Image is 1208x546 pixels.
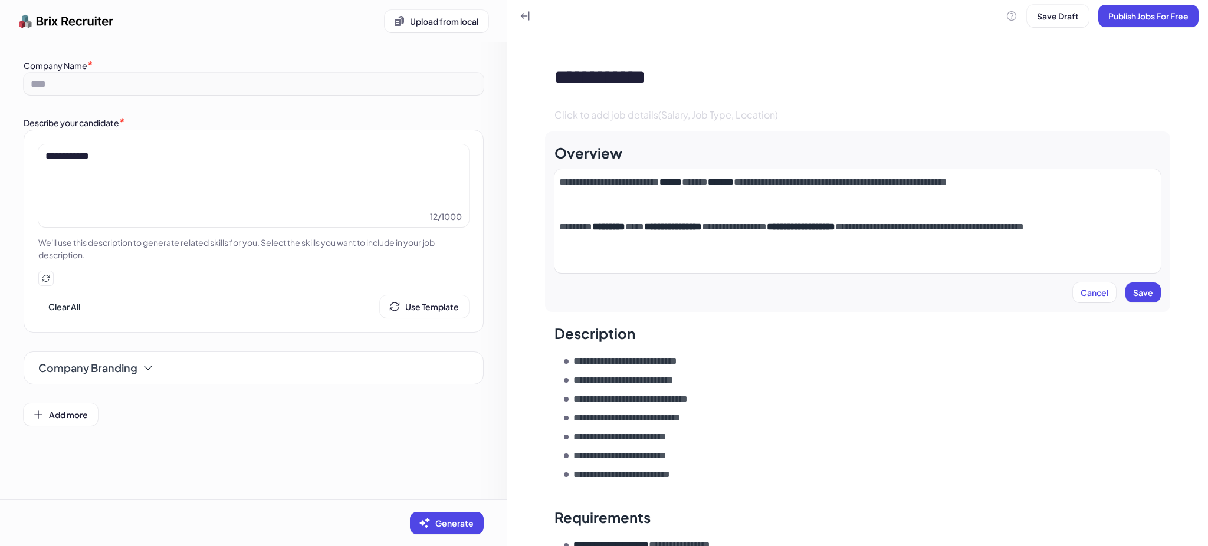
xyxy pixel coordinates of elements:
div: Description [554,324,635,343]
span: Save [1133,287,1153,298]
img: logo [19,9,114,33]
label: Describe your candidate [24,117,119,128]
span: Cancel [1081,287,1108,298]
button: Save Draft [1027,5,1089,27]
span: Company Branding [38,360,137,376]
span: Add more [49,409,88,420]
span: Use Template [405,301,459,312]
button: Clear All [38,295,90,318]
span: 12 / 1000 [430,210,462,222]
span: Generate [435,518,474,528]
button: Upload from local [385,10,488,32]
button: Add more [24,403,98,426]
span: Click to add job details(Salary, Job Type, Location) [554,108,778,121]
p: We'll use this description to generate related skills for you. Select the skills you want to incl... [38,236,469,261]
button: Publish Jobs For Free [1098,5,1199,27]
button: Generate [410,512,484,534]
button: Use Template [380,295,469,318]
span: Save Draft [1037,11,1079,21]
button: Save [1125,282,1161,302]
div: Requirements [554,508,651,527]
button: Cancel [1073,282,1116,302]
span: Clear All [48,301,80,312]
div: Overview [554,143,622,162]
span: Upload from local [410,16,478,27]
span: Publish Jobs For Free [1108,11,1189,21]
label: Company Name [24,60,87,71]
